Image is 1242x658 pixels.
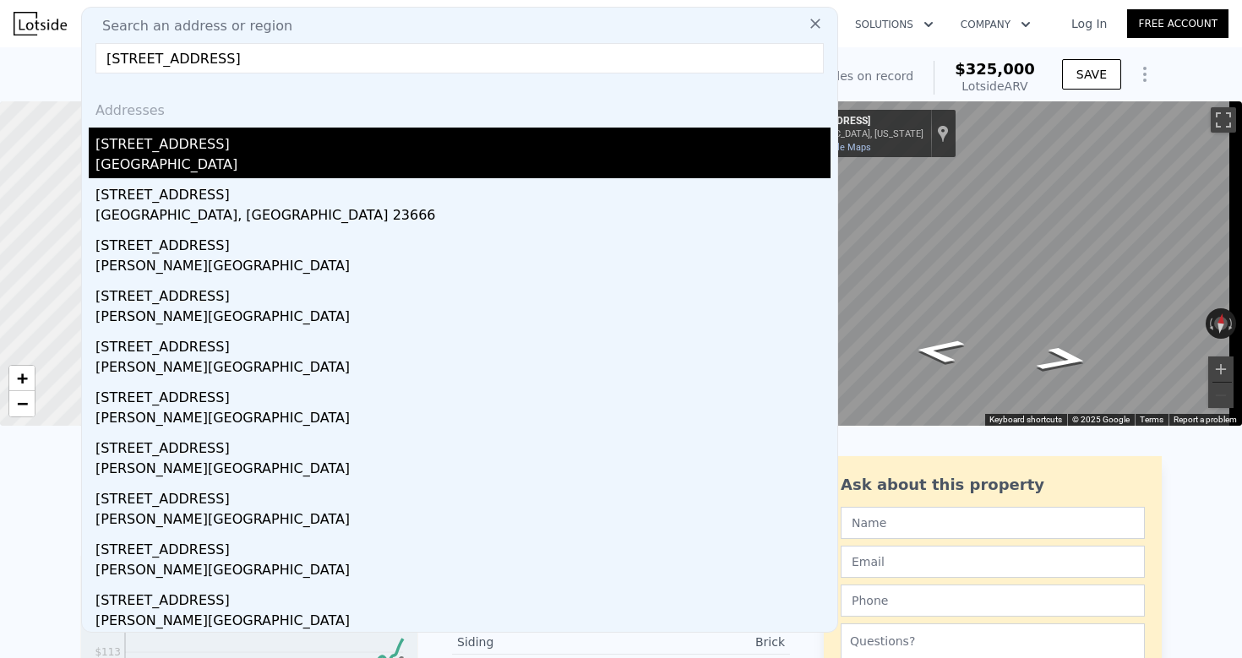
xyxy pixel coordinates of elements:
div: [PERSON_NAME][GEOGRAPHIC_DATA] [95,509,831,533]
input: Enter an address, city, region, neighborhood or zip code [95,43,824,73]
div: [GEOGRAPHIC_DATA] [95,155,831,178]
button: Company [947,9,1044,40]
div: [STREET_ADDRESS] [95,381,831,408]
div: Street View [773,101,1242,426]
span: © 2025 Google [1072,415,1130,424]
div: [STREET_ADDRESS] [95,533,831,560]
input: Name [841,507,1145,539]
span: − [17,393,28,414]
span: Search an address or region [89,16,292,36]
div: [STREET_ADDRESS] [95,128,831,155]
input: Email [841,546,1145,578]
tspan: $113 [95,646,121,658]
div: [PERSON_NAME][GEOGRAPHIC_DATA] [95,560,831,584]
div: Map [773,101,1242,426]
div: [STREET_ADDRESS] [95,229,831,256]
div: [STREET_ADDRESS] [95,178,831,205]
div: [GEOGRAPHIC_DATA], [GEOGRAPHIC_DATA] 23666 [95,205,831,229]
div: [PERSON_NAME][GEOGRAPHIC_DATA] [95,357,831,381]
button: SAVE [1062,59,1121,90]
button: Toggle fullscreen view [1211,107,1236,133]
div: [PERSON_NAME][GEOGRAPHIC_DATA] [95,307,831,330]
button: Keyboard shortcuts [989,414,1062,426]
div: No sales history record for this property. [80,480,418,510]
div: Addresses [89,87,831,128]
input: Phone [841,585,1145,617]
a: Log In [1051,15,1127,32]
div: [STREET_ADDRESS] [780,115,923,128]
path: Go West, W Potomac Ave [892,333,986,369]
div: Lotside ARV [955,78,1035,95]
div: [PERSON_NAME][GEOGRAPHIC_DATA] [95,256,831,280]
div: [STREET_ADDRESS] [95,330,831,357]
span: $325,000 [955,60,1035,78]
a: Report a problem [1174,415,1237,424]
path: Go East, W Potomac Ave [1014,341,1112,378]
div: [PERSON_NAME][GEOGRAPHIC_DATA] [95,408,831,432]
button: Solutions [842,9,947,40]
div: Siding [457,634,621,650]
a: Zoom out [9,391,35,416]
img: Lotside [14,12,67,35]
a: Zoom in [9,366,35,391]
div: [STREET_ADDRESS] [95,280,831,307]
div: [PERSON_NAME][GEOGRAPHIC_DATA] [95,611,831,634]
div: [STREET_ADDRESS] [95,584,831,611]
div: [STREET_ADDRESS] , [GEOGRAPHIC_DATA] , WI 53222 [80,61,483,84]
a: Free Account [1127,9,1228,38]
button: Reset the view [1212,307,1229,340]
div: [GEOGRAPHIC_DATA], [US_STATE] [780,128,923,139]
div: [STREET_ADDRESS] [95,482,831,509]
div: [STREET_ADDRESS] [95,432,831,459]
button: Rotate clockwise [1228,308,1237,339]
a: Show location on map [937,124,949,143]
div: Ask about this property [841,473,1145,497]
button: Zoom out [1208,383,1234,408]
a: Terms (opens in new tab) [1140,415,1163,424]
button: Rotate counterclockwise [1206,308,1215,339]
div: Brick [621,634,785,650]
div: [PERSON_NAME][GEOGRAPHIC_DATA] [95,459,831,482]
span: + [17,367,28,389]
div: LISTING & SALE HISTORY [80,463,418,480]
button: Show Options [1128,57,1162,91]
button: Zoom in [1208,356,1234,382]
